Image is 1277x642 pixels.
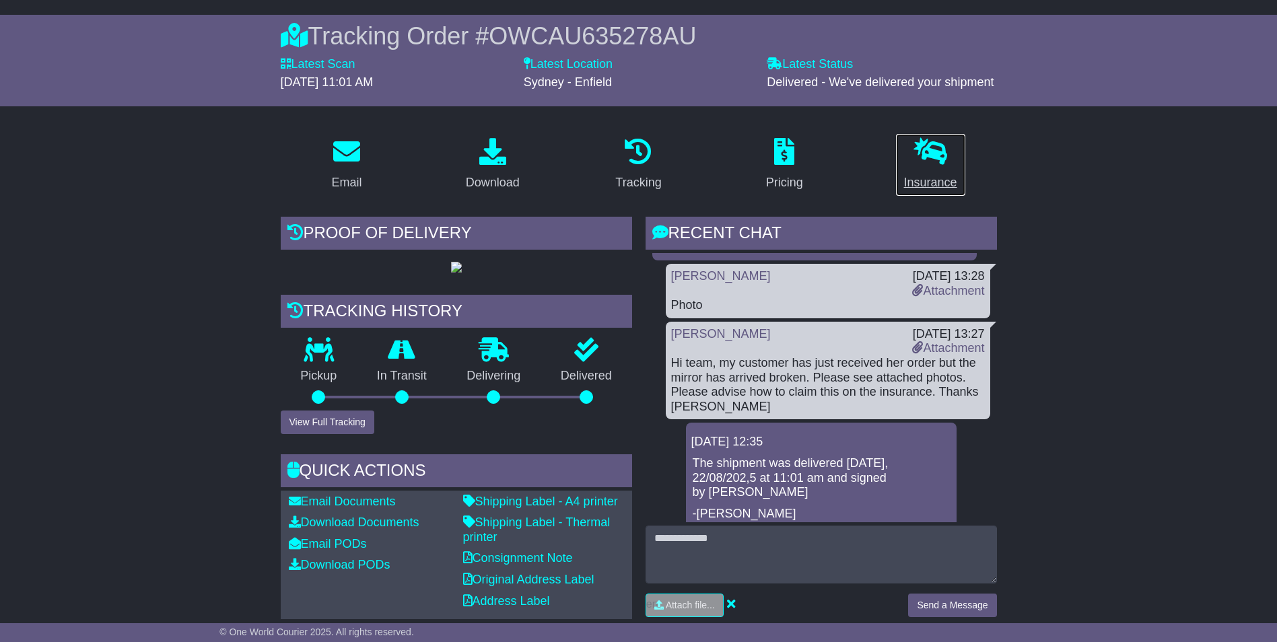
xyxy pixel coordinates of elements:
a: Download Documents [289,515,419,529]
a: Download PODs [289,558,390,571]
img: GetPodImage [451,262,462,273]
button: Send a Message [908,594,996,617]
div: RECENT CHAT [646,217,997,253]
p: Delivering [447,369,541,384]
a: Email PODs [289,537,367,550]
span: Sydney - Enfield [524,75,612,89]
div: Hi team, my customer has just received her order but the mirror has arrived broken. Please see at... [671,356,985,414]
div: [DATE] 12:35 [691,435,951,450]
span: Delivered - We've delivered your shipment [767,75,994,89]
div: Tracking Order # [281,22,997,50]
p: Pickup [281,369,357,384]
div: Quick Actions [281,454,632,491]
a: Original Address Label [463,573,594,586]
div: [DATE] 13:28 [912,269,984,284]
span: [DATE] 11:01 AM [281,75,374,89]
div: Download [466,174,520,192]
a: Insurance [895,133,966,197]
div: Tracking history [281,295,632,331]
p: -[PERSON_NAME] [693,507,950,522]
a: Address Label [463,594,550,608]
a: Consignment Note [463,551,573,565]
a: Email Documents [289,495,396,508]
p: In Transit [357,369,447,384]
a: Tracking [607,133,670,197]
div: Proof of Delivery [281,217,632,253]
p: The shipment was delivered [DATE], 22/08/202,5 at 11:01 am and signed by [PERSON_NAME] [693,456,950,500]
label: Latest Scan [281,57,355,72]
div: Insurance [904,174,957,192]
span: © One World Courier 2025. All rights reserved. [219,627,414,637]
label: Latest Status [767,57,853,72]
div: Pricing [766,174,803,192]
button: View Full Tracking [281,411,374,434]
a: Attachment [912,341,984,355]
p: Delivered [541,369,632,384]
div: [DATE] 13:27 [912,327,984,342]
div: Photo [671,298,985,313]
a: Pricing [757,133,812,197]
a: Shipping Label - A4 printer [463,495,618,508]
a: Attachment [912,284,984,297]
a: Download [457,133,528,197]
a: Email [322,133,370,197]
a: [PERSON_NAME] [671,327,771,341]
div: Tracking [615,174,661,192]
a: Shipping Label - Thermal printer [463,515,611,544]
span: OWCAU635278AU [489,22,696,50]
label: Latest Location [524,57,613,72]
div: Email [331,174,361,192]
a: [PERSON_NAME] [671,269,771,283]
